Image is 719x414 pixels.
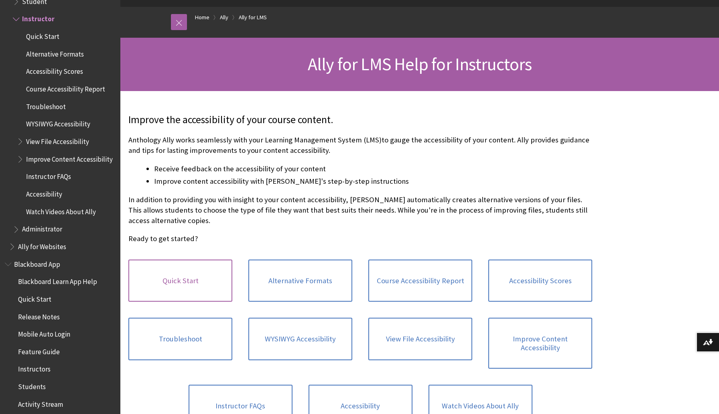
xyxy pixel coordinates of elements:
[128,233,592,244] p: Ready to get started?
[26,118,90,128] span: WYSIWYG Accessibility
[239,12,267,22] a: Ally for LMS
[154,176,592,187] li: Improve content accessibility with [PERSON_NAME]'s step-by-step instructions
[154,163,592,175] li: Receive feedback on the accessibility of your content
[488,260,592,302] a: Accessibility Scores
[26,170,71,181] span: Instructor FAQs
[195,12,209,22] a: Home
[128,318,232,360] a: Troubleshoot
[368,318,472,360] a: View File Accessibility
[248,318,352,360] a: WYSIWYG Accessibility
[18,240,66,251] span: Ally for Websites
[18,310,60,321] span: Release Notes
[22,223,62,233] span: Administrator
[128,113,592,127] p: Improve the accessibility of your course content.
[18,380,46,391] span: Students
[128,135,592,156] p: Anthology Ally works seamlessly with your Learning Management System (LMS)to gauge the accessibil...
[14,258,60,268] span: Blackboard App
[488,318,592,369] a: Improve Content Accessibility
[26,205,96,216] span: Watch Videos About Ally
[18,398,63,408] span: Activity Stream
[18,275,97,286] span: Blackboard Learn App Help
[18,292,51,303] span: Quick Start
[26,100,66,111] span: Troubleshoot
[26,65,83,76] span: Accessibility Scores
[26,152,113,163] span: Improve Content Accessibility
[18,327,70,338] span: Mobile Auto Login
[18,345,60,356] span: Feature Guide
[26,187,62,198] span: Accessibility
[128,195,592,226] p: In addition to providing you with insight to your content accessibility, [PERSON_NAME] automatica...
[26,135,89,146] span: View File Accessibility
[18,363,51,373] span: Instructors
[26,47,84,58] span: Alternative Formats
[308,53,532,75] span: Ally for LMS Help for Instructors
[368,260,472,302] a: Course Accessibility Report
[22,12,55,23] span: Instructor
[220,12,228,22] a: Ally
[248,260,352,302] a: Alternative Formats
[26,30,59,41] span: Quick Start
[128,260,232,302] a: Quick Start
[26,82,105,93] span: Course Accessibility Report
